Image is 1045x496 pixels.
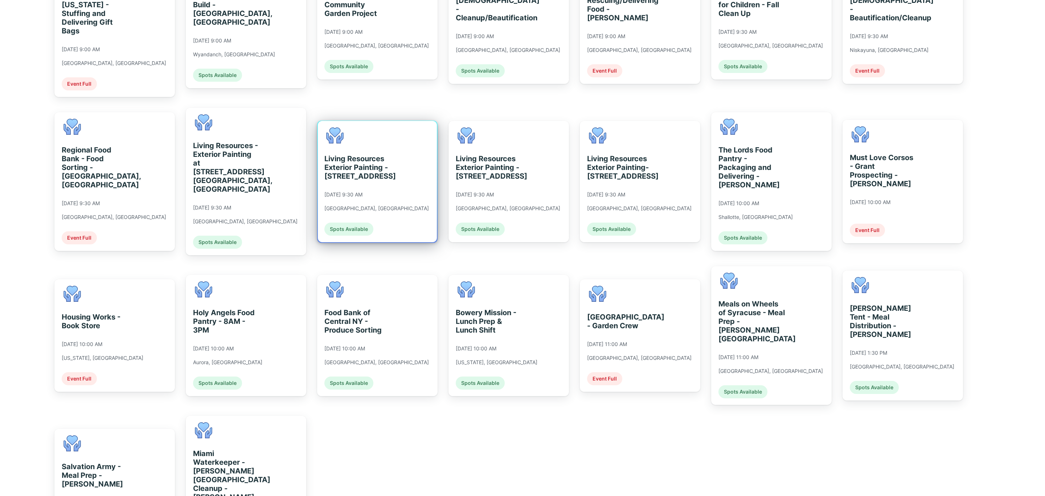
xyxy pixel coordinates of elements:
div: [DATE] 9:30 AM [718,29,757,35]
div: Spots Available [456,223,505,236]
div: [DATE] 10:00 AM [456,345,496,352]
div: Living Resources Exterior Painting- [STREET_ADDRESS] [587,154,653,180]
div: [GEOGRAPHIC_DATA], [GEOGRAPHIC_DATA] [62,60,166,66]
div: Spots Available [718,385,767,398]
div: Shallotte, [GEOGRAPHIC_DATA] [718,214,793,220]
div: Living Resources Exterior Painting - [STREET_ADDRESS] [324,154,391,180]
div: Regional Food Bank - Food Sorting - [GEOGRAPHIC_DATA], [GEOGRAPHIC_DATA] [62,146,128,189]
div: [GEOGRAPHIC_DATA], [GEOGRAPHIC_DATA] [587,47,692,53]
div: [GEOGRAPHIC_DATA], [GEOGRAPHIC_DATA] [718,42,823,49]
div: [US_STATE], [GEOGRAPHIC_DATA] [62,355,143,361]
div: Living Resources Exterior Painting - [STREET_ADDRESS] [456,154,522,180]
div: Spots Available [587,223,636,236]
div: Spots Available [324,60,373,73]
div: [GEOGRAPHIC_DATA], [GEOGRAPHIC_DATA] [193,218,298,225]
div: [DATE] 9:30 AM [193,204,231,211]
div: Event Full [587,64,622,77]
div: Spots Available [718,60,767,73]
div: Niskayuna, [GEOGRAPHIC_DATA] [850,47,929,53]
div: Meals on Wheels of Syracuse - Meal Prep - [PERSON_NAME][GEOGRAPHIC_DATA] [718,300,785,343]
div: [DATE] 10:00 AM [850,199,890,206]
div: [US_STATE], [GEOGRAPHIC_DATA] [456,359,537,366]
div: Food Bank of Central NY - Produce Sorting [324,308,391,334]
div: Wyandanch, [GEOGRAPHIC_DATA] [193,51,275,58]
div: [DATE] 9:00 AM [587,33,625,40]
div: Spots Available [718,231,767,244]
div: [DATE] 9:00 AM [62,46,100,53]
div: Spots Available [456,377,505,390]
div: Event Full [62,231,97,244]
div: [DATE] 10:00 AM [324,345,365,352]
div: [DATE] 9:30 AM [456,191,494,198]
div: Event Full [62,372,97,385]
div: Event Full [850,224,885,237]
div: [DATE] 9:30 AM [850,33,888,40]
div: Housing Works - Book Store [62,313,128,330]
div: [PERSON_NAME] Tent - Meal Distribution - [PERSON_NAME] [850,304,916,339]
div: [DATE] 9:30 AM [587,191,625,198]
div: [DATE] 9:00 AM [324,29,362,35]
div: [DATE] 9:30 AM [324,191,362,198]
div: [DATE] 11:00 AM [718,354,758,361]
div: [DATE] 10:00 AM [62,341,102,347]
div: Spots Available [193,69,242,82]
div: Aurora, [GEOGRAPHIC_DATA] [193,359,262,366]
div: Living Resources - Exterior Painting at [STREET_ADDRESS] [GEOGRAPHIC_DATA], [GEOGRAPHIC_DATA] [193,141,259,194]
div: [DATE] 1:30 PM [850,350,887,356]
div: [GEOGRAPHIC_DATA], [GEOGRAPHIC_DATA] [456,205,560,212]
div: Spots Available [324,377,373,390]
div: [DATE] 10:00 AM [193,345,234,352]
div: [DATE] 9:00 AM [456,33,494,40]
div: Spots Available [193,377,242,390]
div: [GEOGRAPHIC_DATA], [GEOGRAPHIC_DATA] [324,205,429,212]
div: [GEOGRAPHIC_DATA] - Garden Crew [587,313,653,330]
div: Spots Available [850,381,899,394]
div: The Lords Food Pantry - Packaging and Delivering - [PERSON_NAME] [718,146,785,189]
div: [GEOGRAPHIC_DATA], [GEOGRAPHIC_DATA] [587,355,692,361]
div: Event Full [587,372,622,385]
div: [DATE] 9:30 AM [62,200,100,207]
div: [DATE] 9:00 AM [193,37,231,44]
div: Bowery Mission - Lunch Prep & Lunch Shift [456,308,522,334]
div: Spots Available [193,236,242,249]
div: [GEOGRAPHIC_DATA], [GEOGRAPHIC_DATA] [324,42,429,49]
div: [DATE] 10:00 AM [718,200,759,207]
div: Spots Available [456,64,505,77]
div: Must Love Corsos - Grant Prospecting - [PERSON_NAME] [850,153,916,188]
div: Salvation Army - Meal Prep - [PERSON_NAME] [62,462,128,488]
div: [GEOGRAPHIC_DATA], [GEOGRAPHIC_DATA] [587,205,692,212]
div: [DATE] 11:00 AM [587,341,627,347]
div: Event Full [850,64,885,77]
div: [GEOGRAPHIC_DATA], [GEOGRAPHIC_DATA] [850,363,954,370]
div: Event Full [62,77,97,90]
div: [GEOGRAPHIC_DATA], [GEOGRAPHIC_DATA] [324,359,429,366]
div: [GEOGRAPHIC_DATA], [GEOGRAPHIC_DATA] [718,368,823,374]
div: [GEOGRAPHIC_DATA], [GEOGRAPHIC_DATA] [62,214,166,220]
div: Spots Available [324,223,373,236]
div: Holy Angels Food Pantry - 8AM - 3PM [193,308,259,334]
div: [GEOGRAPHIC_DATA], [GEOGRAPHIC_DATA] [456,47,560,53]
